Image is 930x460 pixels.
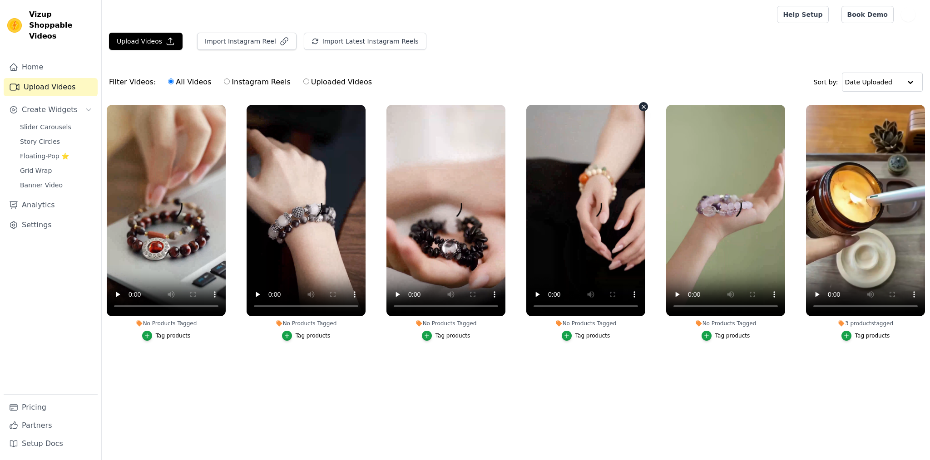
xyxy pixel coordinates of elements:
[7,18,22,33] img: Vizup
[142,331,191,341] button: Tag products
[814,73,923,92] div: Sort by:
[715,332,750,339] div: Tag products
[4,78,98,96] a: Upload Videos
[282,331,331,341] button: Tag products
[15,121,98,133] a: Slider Carousels
[526,320,645,327] div: No Products Tagged
[223,76,291,88] label: Instagram Reels
[435,332,470,339] div: Tag products
[107,320,226,327] div: No Products Tagged
[303,76,372,88] label: Uploaded Videos
[422,331,470,341] button: Tag products
[702,331,750,341] button: Tag products
[247,320,366,327] div: No Products Tagged
[386,320,505,327] div: No Products Tagged
[841,331,890,341] button: Tag products
[4,398,98,416] a: Pricing
[4,196,98,214] a: Analytics
[20,166,52,175] span: Grid Wrap
[15,150,98,162] a: Floating-Pop ⭐
[4,435,98,453] a: Setup Docs
[15,164,98,177] a: Grid Wrap
[109,33,183,50] button: Upload Videos
[22,104,78,115] span: Create Widgets
[20,122,71,132] span: Slider Carousels
[15,135,98,148] a: Story Circles
[224,78,230,84] input: Instagram Reels
[156,332,191,339] div: Tag products
[168,78,174,84] input: All Videos
[29,9,94,42] span: Vizup Shoppable Videos
[168,76,212,88] label: All Videos
[296,332,331,339] div: Tag products
[4,58,98,76] a: Home
[806,320,925,327] div: 3 products tagged
[20,181,63,190] span: Banner Video
[575,332,610,339] div: Tag products
[666,320,785,327] div: No Products Tagged
[562,331,610,341] button: Tag products
[841,6,894,23] a: Book Demo
[639,102,648,111] button: Video Delete
[20,137,60,146] span: Story Circles
[20,152,69,161] span: Floating-Pop ⭐
[303,78,309,84] input: Uploaded Videos
[15,179,98,191] a: Banner Video
[304,33,426,50] button: Import Latest Instagram Reels
[4,416,98,435] a: Partners
[197,33,297,50] button: Import Instagram Reel
[777,6,828,23] a: Help Setup
[109,72,377,93] div: Filter Videos:
[4,216,98,234] a: Settings
[855,332,890,339] div: Tag products
[4,101,98,119] button: Create Widgets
